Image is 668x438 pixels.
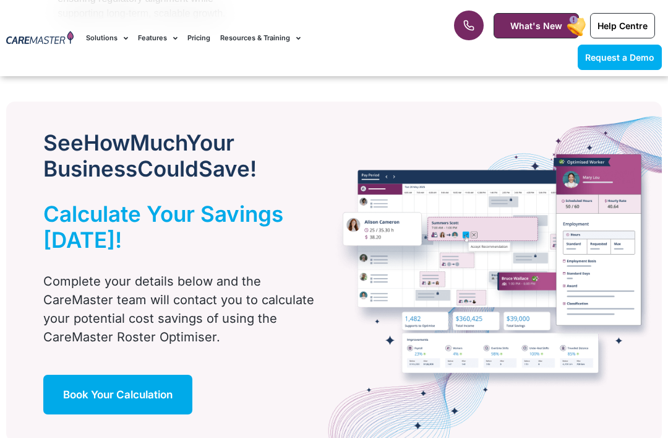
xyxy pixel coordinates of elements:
a: Pricing [187,17,210,59]
a: What's New [494,13,579,38]
span: Save! [199,155,257,182]
span: How [83,129,130,155]
span: Request a Demo [585,52,654,63]
span: Your [186,129,234,155]
img: CareMaster Logo [6,31,74,46]
a: Book Your Calculation [43,375,192,414]
a: Resources & Training [220,17,301,59]
a: Features [138,17,178,59]
span: Help Centre [597,20,648,31]
a: Solutions [86,17,128,59]
a: Request a Demo [578,45,662,70]
nav: Menu [86,17,426,59]
span: Book Your Calculation [63,388,173,401]
span: See [43,129,83,155]
a: Help Centre [590,13,655,38]
span: Could [137,155,199,182]
span: What's New [510,20,562,31]
span: Business [43,155,137,182]
span: Much [130,129,186,155]
p: Complete your details below and the CareMaster team will contact you to calculate your potential ... [43,272,327,346]
h2: Calculate Your Savings [DATE]! [43,201,296,253]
